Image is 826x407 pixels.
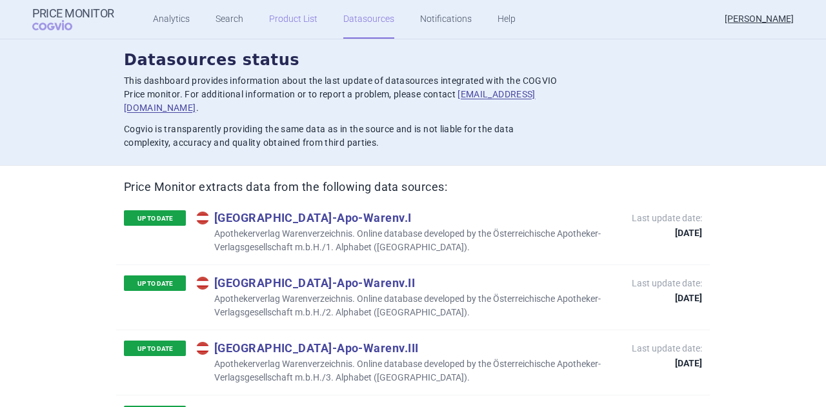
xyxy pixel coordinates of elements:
strong: [DATE] [632,293,702,303]
p: Apothekerverlag Warenverzeichnis. Online database developed by the Österreichische Apotheker-Verl... [196,292,619,319]
img: Austria [196,212,209,224]
h2: Datasources status [124,50,702,72]
p: UP TO DATE [124,341,186,356]
p: Last update date: [632,342,702,368]
a: [EMAIL_ADDRESS][DOMAIN_NAME] [124,89,536,113]
img: Austria [196,277,209,290]
strong: [DATE] [632,228,702,237]
span: COGVIO [32,20,90,30]
strong: [DATE] [632,359,702,368]
a: Price MonitorCOGVIO [32,7,114,32]
p: Last update date: [632,277,702,303]
p: UP TO DATE [124,275,186,291]
p: [GEOGRAPHIC_DATA] - Apo-Warenv.II [196,275,619,290]
p: Cogvio is transparently providing the same data as in the source and is not liable for the data c... [124,123,558,150]
p: Apothekerverlag Warenverzeichnis. Online database developed by the Österreichische Apotheker-Verl... [196,357,619,384]
p: This dashboard provides information about the last update of datasources integrated with the COGV... [124,74,558,115]
h2: Price Monitor extracts data from the following data sources: [124,179,702,195]
strong: Price Monitor [32,7,114,20]
p: UP TO DATE [124,210,186,226]
p: Apothekerverlag Warenverzeichnis. Online database developed by the Österreichische Apotheker-Verl... [196,227,619,254]
img: Austria [196,342,209,355]
p: [GEOGRAPHIC_DATA] - Apo-Warenv.I [196,210,619,224]
p: [GEOGRAPHIC_DATA] - Apo-Warenv.III [196,341,619,355]
p: Last update date: [632,212,702,237]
